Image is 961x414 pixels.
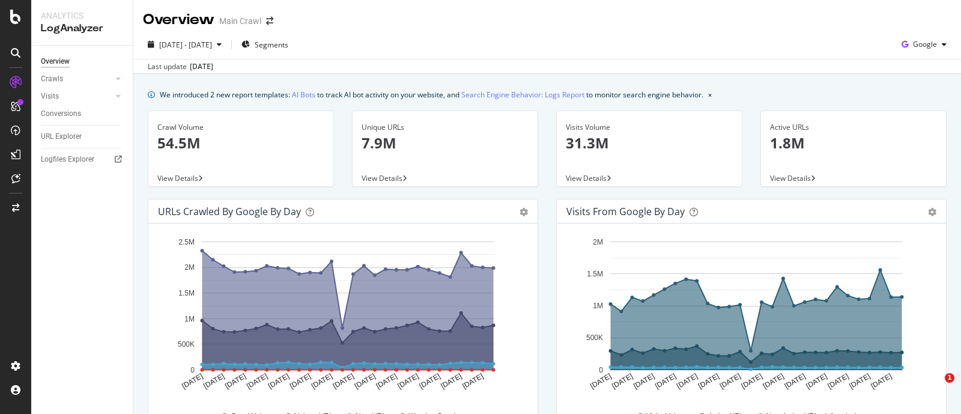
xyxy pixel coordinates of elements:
span: View Details [157,173,198,183]
p: 31.3M [566,133,733,153]
span: Google [913,39,937,49]
text: 0 [599,366,603,374]
div: Crawl Volume [157,122,324,133]
text: [DATE] [267,372,291,391]
div: Analytics [41,10,123,22]
div: Active URLs [770,122,937,133]
text: 1M [593,302,603,310]
text: 0 [190,366,195,374]
text: [DATE] [418,372,442,391]
p: 54.5M [157,133,324,153]
span: View Details [362,173,402,183]
p: 7.9M [362,133,529,153]
text: [DATE] [245,372,269,391]
svg: A chart. [158,233,523,400]
div: Visits Volume [566,122,733,133]
div: Main Crawl [219,15,261,27]
div: Crawls [41,73,63,85]
span: View Details [770,173,811,183]
div: Overview [143,10,214,30]
text: [DATE] [310,372,334,391]
text: [DATE] [740,372,764,391]
div: URLs Crawled by Google by day [158,205,301,218]
text: [DATE] [223,372,247,391]
text: [DATE] [288,372,312,391]
div: [DATE] [190,61,213,72]
div: We introduced 2 new report templates: to track AI bot activity on your website, and to monitor se... [160,88,703,101]
text: 2M [184,264,195,272]
div: Visits [41,90,59,103]
div: Overview [41,55,70,68]
text: [DATE] [675,372,699,391]
button: Google [897,35,951,54]
text: 1.5M [178,289,195,297]
a: Crawls [41,73,112,85]
text: [DATE] [610,372,634,391]
button: Segments [237,35,293,54]
button: [DATE] - [DATE] [143,35,226,54]
text: [DATE] [180,372,204,391]
text: [DATE] [653,372,678,391]
div: LogAnalyzer [41,22,123,35]
text: [DATE] [439,372,463,391]
div: Logfiles Explorer [41,153,94,166]
text: [DATE] [375,372,399,391]
text: 2.5M [178,238,195,246]
div: Unique URLs [362,122,529,133]
text: [DATE] [589,372,613,391]
a: Conversions [41,108,124,120]
text: [DATE] [202,372,226,391]
span: View Details [566,173,607,183]
text: [DATE] [826,372,850,391]
div: arrow-right-arrow-left [266,17,273,25]
text: [DATE] [869,372,893,391]
iframe: Intercom live chat [920,373,949,402]
a: Overview [41,55,124,68]
text: 1M [184,315,195,323]
div: Visits from Google by day [566,205,685,218]
a: URL Explorer [41,130,124,143]
div: Conversions [41,108,81,120]
div: gear [928,208,936,216]
text: [DATE] [718,372,742,391]
a: AI Bots [292,88,315,101]
div: gear [520,208,528,216]
a: Visits [41,90,112,103]
text: [DATE] [783,372,807,391]
a: Search Engine Behavior: Logs Report [461,88,584,101]
text: [DATE] [461,372,485,391]
a: Logfiles Explorer [41,153,124,166]
div: Last update [148,61,213,72]
text: [DATE] [697,372,721,391]
span: Segments [255,40,288,50]
text: 1.5M [587,270,603,278]
span: [DATE] - [DATE] [159,40,212,50]
text: [DATE] [353,372,377,391]
text: 2M [593,238,603,246]
svg: A chart. [566,233,931,400]
text: [DATE] [632,372,656,391]
text: [DATE] [332,372,356,391]
text: [DATE] [847,372,872,391]
div: info banner [148,88,947,101]
span: 1 [945,373,954,383]
text: 500K [586,334,603,342]
button: close banner [705,86,715,103]
div: URL Explorer [41,130,82,143]
text: 500K [178,340,195,349]
p: 1.8M [770,133,937,153]
text: [DATE] [396,372,420,391]
text: [DATE] [805,372,829,391]
text: [DATE] [762,372,786,391]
